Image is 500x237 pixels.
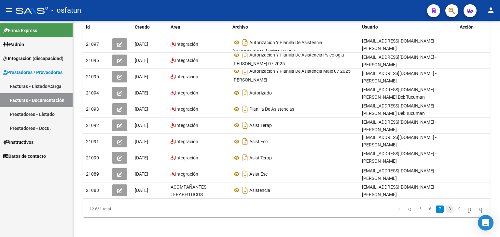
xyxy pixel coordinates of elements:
span: Autorizacion Y Planilla De Asistencia Maie 07 2025 [PERSON_NAME] [232,69,351,82]
datatable-header-cell: Acción [457,20,490,34]
span: [EMAIL_ADDRESS][DOMAIN_NAME] - [PERSON_NAME] Del: Tucuman [362,103,437,116]
span: Asistencia [249,188,270,193]
datatable-header-cell: Area [168,20,230,34]
span: 21092 [86,123,99,128]
i: Descargar documento [241,88,249,98]
span: [EMAIL_ADDRESS][DOMAIN_NAME] - [PERSON_NAME] [362,38,437,51]
span: Integración [175,90,198,95]
span: 21093 [86,106,99,112]
span: [DATE] [135,155,148,160]
span: Integración [175,123,198,128]
span: Autorizacion Y Planilla De Asistencia Psicologia [PERSON_NAME] 07 2025 [232,52,344,66]
span: [DATE] [135,90,148,95]
span: ACOMPAÑANTES TERAPEUTICOS [171,184,206,197]
i: Descargar documento [241,104,249,114]
i: Descargar documento [241,185,249,195]
span: [EMAIL_ADDRESS][DOMAIN_NAME] - [PERSON_NAME] [362,135,437,147]
span: 21097 [86,42,99,47]
span: [EMAIL_ADDRESS][DOMAIN_NAME] - [PERSON_NAME] [362,55,437,67]
span: [DATE] [135,42,148,47]
a: 8 [446,206,453,213]
datatable-header-cell: Usuario [359,20,457,34]
span: Planilla De Asistencias [249,106,294,112]
span: - osfatun [51,3,81,18]
a: go to next page [465,206,474,213]
div: Open Intercom Messenger [478,215,493,231]
span: Integración [175,106,198,112]
li: page 5 [415,204,425,215]
a: 7 [436,206,444,213]
mat-icon: menu [5,6,13,14]
a: go to previous page [405,206,414,213]
span: Asist Terap [249,123,272,128]
span: Asist Esc [249,171,268,177]
span: Instructivos [3,139,34,146]
datatable-header-cell: Archivo [230,20,359,34]
span: [EMAIL_ADDRESS][DOMAIN_NAME] - [PERSON_NAME] [362,168,437,181]
span: Acción [460,24,474,30]
span: Id [86,24,90,30]
span: Integración [175,139,198,144]
li: page 7 [435,204,445,215]
span: Archivo [232,24,248,30]
span: 21091 [86,139,99,144]
span: Usuario [362,24,378,30]
span: 21089 [86,171,99,177]
span: Integración [175,171,198,177]
i: Descargar documento [241,136,249,147]
i: Descargar documento [241,50,249,60]
li: page 8 [445,204,454,215]
span: [DATE] [135,106,148,112]
span: [EMAIL_ADDRESS][DOMAIN_NAME] - [PERSON_NAME] [362,119,437,132]
span: Integración [175,42,198,47]
span: Autorizado [249,90,272,95]
span: Autorizacion Y Planilla De Asistencia [PERSON_NAME] Cristti 07 2025 [232,40,322,54]
span: Integración [175,58,198,63]
span: Integración (discapacidad) [3,55,63,62]
span: [EMAIL_ADDRESS][DOMAIN_NAME] - [PERSON_NAME] [362,151,437,164]
mat-icon: person [487,6,495,14]
li: page 6 [425,204,435,215]
span: Firma Express [3,27,37,34]
span: [DATE] [135,123,148,128]
i: Descargar documento [241,37,249,48]
a: 9 [455,206,463,213]
a: go to last page [476,206,485,213]
span: 21090 [86,155,99,160]
span: Asist Terap [249,155,272,160]
span: 21094 [86,90,99,95]
div: 12.661 total [83,201,163,217]
span: Datos de contacto [3,153,46,160]
span: [EMAIL_ADDRESS][DOMAIN_NAME] - [PERSON_NAME] [362,71,437,83]
span: Integración [175,155,198,160]
span: 21096 [86,58,99,63]
span: [DATE] [135,139,148,144]
span: [DATE] [135,74,148,79]
span: Asist Esc [249,139,268,144]
span: Padrón [3,41,24,48]
i: Descargar documento [241,153,249,163]
span: [EMAIL_ADDRESS][DOMAIN_NAME] - [PERSON_NAME] Del: Tucuman [362,87,437,100]
a: 6 [426,206,434,213]
span: Area [171,24,180,30]
i: Descargar documento [241,66,249,76]
span: 21095 [86,74,99,79]
datatable-header-cell: Id [83,20,109,34]
datatable-header-cell: Creado [132,20,168,34]
i: Descargar documento [241,120,249,131]
li: page 9 [454,204,464,215]
span: [DATE] [135,171,148,177]
span: [EMAIL_ADDRESS][DOMAIN_NAME] - [PERSON_NAME] [362,184,437,197]
span: Integración [175,74,198,79]
span: [DATE] [135,188,148,193]
span: 21088 [86,188,99,193]
a: 5 [416,206,424,213]
a: go to first page [395,206,403,213]
i: Descargar documento [241,169,249,179]
span: Prestadores / Proveedores [3,69,62,76]
span: Creado [135,24,150,30]
span: [DATE] [135,58,148,63]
